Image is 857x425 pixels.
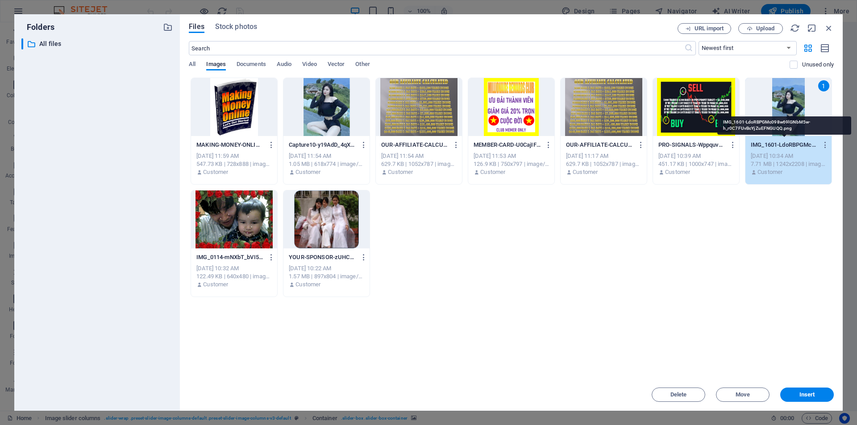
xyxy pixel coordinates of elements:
[196,253,263,261] p: IMG_0114-mNXbT_bVI5hUTOCFaert7w.JPG
[295,168,320,176] p: Customer
[780,388,834,402] button: Insert
[206,59,226,71] span: Images
[289,160,364,168] div: 1.05 MB | 618x774 | image/png
[289,141,356,149] p: Capture10-y19AdD_4qXsGWDg_4HJLYw.PNG
[196,272,272,281] div: 122.49 KB | 640x480 | image/jpeg
[658,141,725,149] p: PRO-SIGNALS-WppquvqYKHQ-9xAxWKOzeQ-JUqVw4BvzSDUbeR__tL-3g.png
[277,59,291,71] span: Audio
[196,152,272,160] div: [DATE] 11:59 AM
[802,61,834,69] p: Displays only files that are not in use on the website. Files added during this session can still...
[381,152,457,160] div: [DATE] 11:54 AM
[670,392,687,397] span: Delete
[695,26,724,31] span: URL import
[189,59,196,71] span: All
[388,168,413,176] p: Customer
[355,59,370,71] span: Other
[751,141,818,149] p: IMG_1601-LdoRBPGMc098w69lGNbM5w-h_r0C7FUvBcYjZuEFNGUQQ.png
[658,160,734,168] div: 451.17 KB | 1000x747 | image/png
[302,59,316,71] span: Video
[474,160,549,168] div: 126.9 KB | 750x797 | image/png
[328,59,345,71] span: Vector
[652,388,705,402] button: Delete
[678,23,731,34] button: URL import
[658,152,734,160] div: [DATE] 10:39 AM
[751,160,826,168] div: 7.71 MB | 1242x2208 | image/png
[189,21,204,32] span: Files
[799,392,815,397] span: Insert
[237,59,266,71] span: Documents
[196,264,272,272] div: [DATE] 10:32 AM
[756,26,774,31] span: Upload
[474,152,549,160] div: [DATE] 11:53 AM
[566,141,633,149] p: OUR-AFFILIATE-CALCULATED-qhEvjEbEmYlL5RUg274xLA.PNG
[196,141,263,149] p: MAKING-MONEY-ONLINE-oDKdZRrPxE8yx96zS1GKyA-S3tGs2nfppa-rQ8gfULR5g.png
[480,168,505,176] p: Customer
[790,23,800,33] i: Reload
[381,141,448,149] p: OUR-AFFILIATE-CALCULATED-5weQtllwIqYP_zjLtNU5sQ.PNG
[736,392,750,397] span: Move
[21,38,23,50] div: ​
[289,264,364,272] div: [DATE] 10:22 AM
[289,272,364,281] div: 1.57 MB | 897x804 | image/png
[215,21,257,32] span: Stock photos
[757,168,782,176] p: Customer
[203,281,228,289] p: Customer
[573,168,598,176] p: Customer
[474,141,541,149] p: MEMBER-CARD-U0CajIFCZgap-FBOpcLUcw-fQMERcqjA7ALeD8R8NQYEQ.png
[566,160,641,168] div: 629.7 KB | 1052x787 | image/png
[716,388,770,402] button: Move
[289,152,364,160] div: [DATE] 11:54 AM
[203,168,228,176] p: Customer
[163,22,173,32] i: Create new folder
[807,23,817,33] i: Minimize
[196,160,272,168] div: 547.73 KB | 728x888 | image/png
[818,80,829,91] div: 1
[738,23,783,34] button: Upload
[189,41,684,55] input: Search
[21,21,54,33] p: Folders
[566,152,641,160] div: [DATE] 11:17 AM
[751,152,826,160] div: [DATE] 10:34 AM
[824,23,834,33] i: Close
[289,253,356,261] p: YOUR-SPONSOR-zUHC4L2YV9-dwEsomLz0jg.png
[381,160,457,168] div: 629.7 KB | 1052x787 | image/png
[39,39,156,49] p: All files
[295,281,320,289] p: Customer
[665,168,690,176] p: Customer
